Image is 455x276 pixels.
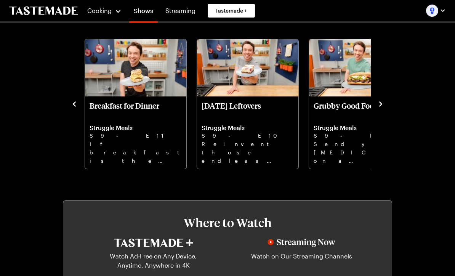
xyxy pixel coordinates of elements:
[90,124,182,132] p: Struggle Meals
[426,5,446,17] button: Profile picture
[208,4,255,18] a: Tastemade +
[314,140,406,164] p: Send your [MEDICAL_DATA] on a flavorful food tour without leaving the Struggle Kitchen.
[268,239,335,247] img: Streaming
[314,101,406,164] a: Grubby Good Food
[215,7,247,14] span: Tastemade +
[90,101,182,119] p: Breakfast for Dinner
[90,140,182,164] p: If breakfast is the most important meal of the day, why not eat it for dinner too?
[70,99,78,108] button: navigate to previous item
[85,39,186,96] img: Breakfast for Dinner
[9,6,78,15] a: To Tastemade Home Page
[314,101,406,119] p: Grubby Good Food
[314,124,406,132] p: Struggle Meals
[129,2,158,23] a: Shows
[87,2,122,20] button: Cooking
[90,101,182,164] a: Breakfast for Dinner
[309,39,410,96] img: Grubby Good Food
[87,7,112,14] span: Cooking
[196,37,308,170] div: 3 / 12
[247,252,356,270] p: Watch on Our Streaming Channels
[86,216,369,229] h3: Where to Watch
[308,37,420,170] div: 4 / 12
[85,39,186,169] div: Breakfast for Dinner
[314,132,406,140] p: S9 - E9
[377,99,385,108] button: navigate to next item
[197,39,298,96] img: Thanksgiving Leftovers
[202,124,294,132] p: Struggle Meals
[197,39,298,169] div: Thanksgiving Leftovers
[202,132,294,140] p: S9 - E10
[99,252,208,270] p: Watch Ad-Free on Any Device, Anytime, Anywhere in 4K
[84,37,196,170] div: 2 / 12
[426,5,438,17] img: Profile picture
[114,239,193,247] img: Tastemade+
[309,39,410,169] div: Grubby Good Food
[202,101,294,119] p: [DATE] Leftovers
[90,132,182,140] p: S9 - E11
[202,101,294,164] a: Thanksgiving Leftovers
[202,140,294,164] p: Reinvent those endless [DATE] leftovers with revamped dishes the family will love.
